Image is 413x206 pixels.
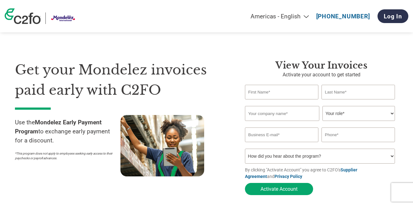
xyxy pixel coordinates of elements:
[245,100,318,103] div: Invalid first name or first name is too long
[15,60,226,100] h1: Get your Mondelez invoices paid early with C2FO
[245,167,357,179] a: Supplier Agreement
[321,100,395,103] div: Invalid last name or last name is too long
[50,12,77,24] img: Mondelez
[245,143,318,146] div: Inavlid Email Address
[245,71,398,79] p: Activate your account to get started
[120,115,204,176] img: supply chain worker
[15,118,120,145] p: Use the to exchange early payment for a discount.
[15,151,114,160] p: *This program does not apply to employees seeking early access to their paychecks or payroll adva...
[245,127,318,142] input: Invalid Email format
[275,174,302,179] a: Privacy Policy
[321,85,395,99] input: Last Name*
[245,183,313,195] button: Activate Account
[378,9,408,23] a: Log In
[245,106,319,121] input: Your company name*
[245,60,398,71] h3: View Your Invoices
[322,106,395,121] select: Title/Role
[321,127,395,142] input: Phone*
[245,85,318,99] input: First Name*
[321,143,395,146] div: Inavlid Phone Number
[245,122,395,125] div: Invalid company name or company name is too long
[5,8,41,24] img: c2fo logo
[245,167,398,180] p: By clicking "Activate Account" you agree to C2FO's and
[15,119,102,135] strong: Mondelez Early Payment Program
[316,13,370,20] a: [PHONE_NUMBER]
